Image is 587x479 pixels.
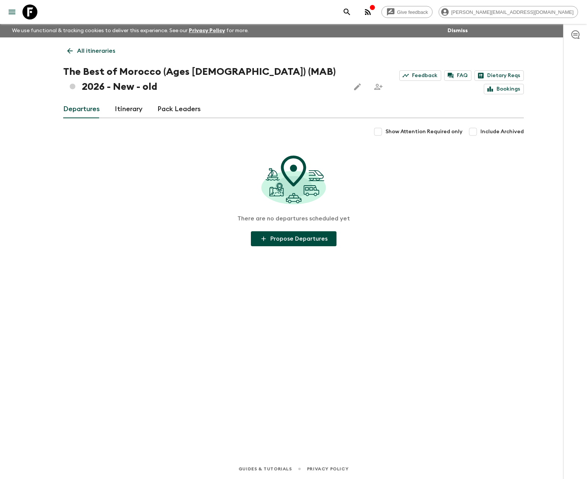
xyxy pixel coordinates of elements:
span: [PERSON_NAME][EMAIL_ADDRESS][DOMAIN_NAME] [447,9,578,15]
a: All itineraries [63,43,119,58]
span: Give feedback [393,9,432,15]
span: Share this itinerary [371,79,386,94]
a: Privacy Policy [189,28,225,33]
button: search adventures [339,4,354,19]
a: Dietary Reqs [474,70,524,81]
button: Dismiss [446,25,470,36]
a: Privacy Policy [307,465,348,473]
p: All itineraries [77,46,115,55]
div: [PERSON_NAME][EMAIL_ADDRESS][DOMAIN_NAME] [439,6,578,18]
a: Bookings [484,84,524,94]
p: We use functional & tracking cookies to deliver this experience. See our for more. [9,24,252,37]
p: There are no departures scheduled yet [237,215,350,222]
a: FAQ [444,70,471,81]
button: Edit this itinerary [350,79,365,94]
a: Itinerary [115,100,142,118]
button: menu [4,4,19,19]
a: Departures [63,100,100,118]
button: Propose Departures [251,231,336,246]
a: Guides & Tutorials [239,465,292,473]
span: Show Attention Required only [385,128,462,135]
a: Give feedback [381,6,433,18]
h1: The Best of Morocco (Ages [DEMOGRAPHIC_DATA]) (MAB) 2026 - New - old [63,64,344,94]
a: Pack Leaders [157,100,201,118]
span: Include Archived [480,128,524,135]
a: Feedback [399,70,441,81]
